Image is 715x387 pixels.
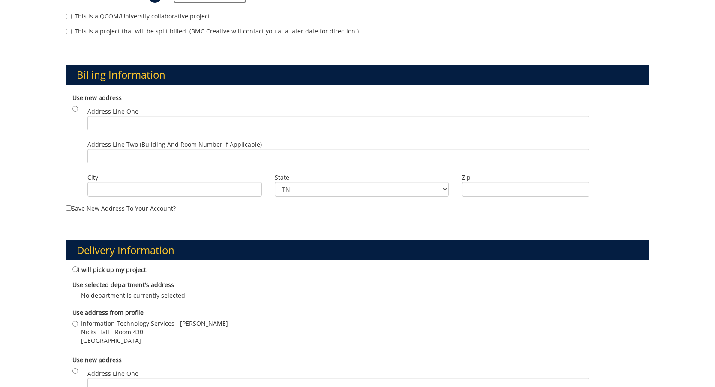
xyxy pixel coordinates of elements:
[87,182,262,197] input: City
[275,173,449,182] label: State
[462,182,589,197] input: Zip
[72,291,643,300] p: No department is currently selected.
[87,173,262,182] label: City
[81,319,228,328] span: Information Technology Services - [PERSON_NAME]
[66,205,72,211] input: Save new address to your account?
[87,116,589,130] input: Address Line One
[462,173,589,182] label: Zip
[87,140,589,163] label: Address Line Two (Building and Room Number if applicable)
[66,29,72,34] input: This is a project that will be split billed. (BMC Creative will contact you at a later date for d...
[66,14,72,19] input: This is a QCOM/University collaborative project.
[72,94,122,102] b: Use new address
[87,107,589,130] label: Address Line One
[72,308,144,317] b: Use address from profile
[66,12,212,21] label: This is a QCOM/University collaborative project.
[66,27,359,36] label: This is a project that will be split billed. (BMC Creative will contact you at a later date for d...
[66,65,649,85] h3: Billing Information
[72,266,78,272] input: I will pick up my project.
[72,356,122,364] b: Use new address
[87,149,589,163] input: Address Line Two (Building and Room Number if applicable)
[81,336,228,345] span: [GEOGRAPHIC_DATA]
[72,321,78,327] input: Information Technology Services - [PERSON_NAME] Nicks Hall - Room 430 [GEOGRAPHIC_DATA]
[72,281,174,289] b: Use selected department's address
[81,328,228,336] span: Nicks Hall - Room 430
[66,240,649,260] h3: Delivery Information
[72,265,148,274] label: I will pick up my project.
